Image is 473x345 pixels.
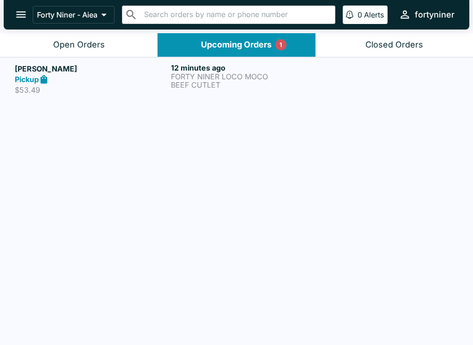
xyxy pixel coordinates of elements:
h6: 12 minutes ago [171,63,323,72]
p: $53.49 [15,85,167,95]
p: Forty Niner - Aiea [37,10,97,19]
input: Search orders by name or phone number [141,8,331,21]
h5: [PERSON_NAME] [15,63,167,74]
button: fortyniner [395,5,458,24]
p: BEEF CUTLET [171,81,323,89]
p: 1 [279,40,282,49]
p: 0 [358,10,362,19]
div: fortyniner [415,9,455,20]
p: FORTY NINER LOCO MOCO [171,72,323,81]
button: open drawer [9,3,33,26]
strong: Pickup [15,75,39,84]
div: Closed Orders [365,40,423,50]
button: Forty Niner - Aiea [33,6,115,24]
div: Upcoming Orders [201,40,272,50]
p: Alerts [364,10,384,19]
div: Open Orders [53,40,105,50]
